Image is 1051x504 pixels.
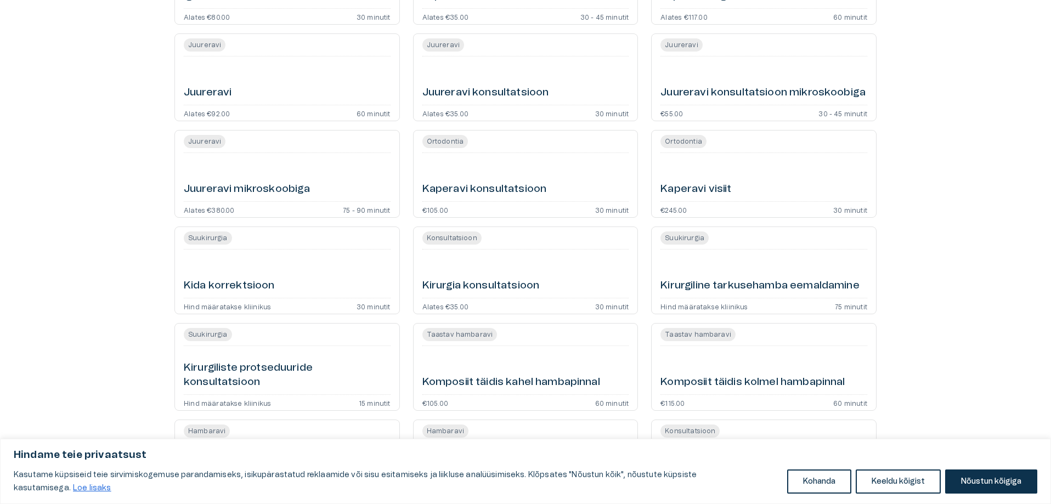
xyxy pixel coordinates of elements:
[174,323,400,411] a: Open service booking details
[413,323,638,411] a: Open service booking details
[833,399,867,406] p: 60 minutit
[660,233,709,243] span: Suukirurgia
[422,303,468,309] p: Alates €35.00
[184,86,231,100] h6: Juureravi
[184,399,271,406] p: Hind määratakse kliinikus
[422,233,482,243] span: Konsultatsioon
[835,303,867,309] p: 75 minutit
[184,182,310,197] h6: Juureravi mikroskoobiga
[660,40,702,50] span: Juureravi
[660,330,736,339] span: Taastav hambaravi
[184,110,230,116] p: Alates €92.00
[651,226,877,314] a: Open service booking details
[422,40,464,50] span: Juureravi
[651,323,877,411] a: Open service booking details
[184,13,230,20] p: Alates €80.00
[818,110,867,116] p: 30 - 45 minutit
[660,375,845,390] h6: Komposiit täidis kolmel hambapinnal
[660,303,748,309] p: Hind määratakse kliinikus
[174,130,400,218] a: Open service booking details
[359,399,391,406] p: 15 minutit
[422,426,468,436] span: Hambaravi
[660,137,707,146] span: Ortodontia
[660,86,866,100] h6: Juureravi konsultatsioon mikroskoobiga
[14,449,1037,462] p: Hindame teie privaatsust
[422,399,448,406] p: €105.00
[595,206,629,213] p: 30 minutit
[357,303,391,309] p: 30 minutit
[422,330,498,339] span: Taastav hambaravi
[422,110,468,116] p: Alates €35.00
[660,206,687,213] p: €245.00
[595,110,629,116] p: 30 minutit
[651,130,877,218] a: Open service booking details
[184,330,232,339] span: Suukirurgia
[184,279,275,293] h6: Kida korrektsioon
[422,182,546,197] h6: Kaperavi konsultatsioon
[660,110,683,116] p: €55.00
[413,33,638,121] a: Open service booking details
[184,303,271,309] p: Hind määratakse kliinikus
[422,13,468,20] p: Alates €35.00
[184,361,391,390] h6: Kirurgiliste protseduuride konsultatsioon
[422,279,539,293] h6: Kirurgia konsultatsioon
[660,13,707,20] p: Alates €117.00
[184,40,225,50] span: Juureravi
[174,33,400,121] a: Open service booking details
[184,137,225,146] span: Juureravi
[184,206,234,213] p: Alates €380.00
[422,137,468,146] span: Ortodontia
[422,86,549,100] h6: Juureravi konsultatsioon
[413,130,638,218] a: Open service booking details
[833,206,867,213] p: 30 minutit
[184,426,230,436] span: Hambaravi
[413,226,638,314] a: Open service booking details
[357,13,391,20] p: 30 minutit
[856,469,941,494] button: Keeldu kõigist
[174,226,400,314] a: Open service booking details
[660,279,859,293] h6: Kirurgiline tarkusehamba eemaldamine
[357,110,391,116] p: 60 minutit
[56,9,72,18] span: Help
[660,399,685,406] p: €115.00
[595,303,629,309] p: 30 minutit
[422,375,600,390] h6: Komposiit täidis kahel hambapinnal
[660,182,731,197] h6: Kaperavi visiit
[580,13,629,20] p: 30 - 45 minutit
[833,13,867,20] p: 60 minutit
[660,426,720,436] span: Konsultatsioon
[343,206,391,213] p: 75 - 90 minutit
[595,399,629,406] p: 60 minutit
[651,33,877,121] a: Open service booking details
[184,233,232,243] span: Suukirurgia
[422,206,448,213] p: €105.00
[14,468,779,495] p: Kasutame küpsiseid teie sirvimiskogemuse parandamiseks, isikupärastatud reklaamide või sisu esita...
[945,469,1037,494] button: Nõustun kõigiga
[72,484,112,492] a: Loe lisaks
[787,469,851,494] button: Kohanda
